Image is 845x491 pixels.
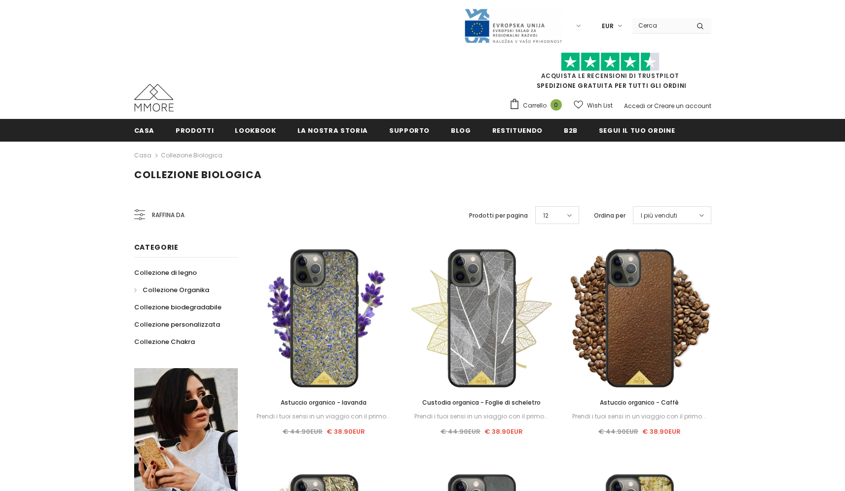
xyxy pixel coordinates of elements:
[176,126,214,135] span: Prodotti
[134,320,220,329] span: Collezione personalizzata
[134,126,155,135] span: Casa
[235,126,276,135] span: Lookbook
[469,211,528,221] label: Prodotti per pagina
[561,52,660,72] img: Fidati di Pilot Stars
[161,151,222,159] a: Collezione biologica
[410,397,553,408] a: Custodia organica - Foglie di scheletro
[598,427,638,436] span: € 44.90EUR
[253,397,396,408] a: Astuccio organico - lavanda
[464,21,562,30] a: Javni Razpis
[541,72,679,80] a: Acquista le recensioni di TrustPilot
[599,126,675,135] span: Segui il tuo ordine
[654,102,711,110] a: Creare un account
[152,210,184,221] span: Raffina da
[523,101,547,111] span: Carrello
[327,427,365,436] span: € 38.90EUR
[410,411,553,422] div: Prendi i tuoi sensi in un viaggio con il primo...
[134,268,197,277] span: Collezione di legno
[176,119,214,141] a: Prodotti
[551,99,562,111] span: 0
[492,119,543,141] a: Restituendo
[647,102,653,110] span: or
[134,84,174,112] img: Casi MMORE
[600,398,679,407] span: Astuccio organico - Caffè
[484,427,523,436] span: € 38.90EUR
[143,285,209,295] span: Collezione Organika
[134,316,220,333] a: Collezione personalizzata
[564,119,578,141] a: B2B
[509,98,567,113] a: Carrello 0
[602,21,614,31] span: EUR
[587,101,613,111] span: Wish List
[134,299,221,316] a: Collezione biodegradabile
[451,126,471,135] span: Blog
[543,211,549,221] span: 12
[492,126,543,135] span: Restituendo
[641,211,677,221] span: I più venduti
[451,119,471,141] a: Blog
[574,97,613,114] a: Wish List
[134,337,195,346] span: Collezione Chakra
[297,126,368,135] span: La nostra storia
[441,427,480,436] span: € 44.90EUR
[642,427,681,436] span: € 38.90EUR
[594,211,625,221] label: Ordina per
[464,8,562,44] img: Javni Razpis
[283,427,323,436] span: € 44.90EUR
[599,119,675,141] a: Segui il tuo ordine
[134,281,209,299] a: Collezione Organika
[281,398,367,407] span: Astuccio organico - lavanda
[134,168,262,182] span: Collezione biologica
[422,398,541,407] span: Custodia organica - Foglie di scheletro
[568,397,711,408] a: Astuccio organico - Caffè
[632,18,689,33] input: Search Site
[134,264,197,281] a: Collezione di legno
[134,150,151,161] a: Casa
[134,119,155,141] a: Casa
[564,126,578,135] span: B2B
[235,119,276,141] a: Lookbook
[389,126,430,135] span: supporto
[134,242,179,252] span: Categorie
[389,119,430,141] a: supporto
[253,411,396,422] div: Prendi i tuoi sensi in un viaggio con il primo...
[134,302,221,312] span: Collezione biodegradabile
[568,411,711,422] div: Prendi i tuoi sensi in un viaggio con il primo...
[509,57,711,90] span: SPEDIZIONE GRATUITA PER TUTTI GLI ORDINI
[624,102,645,110] a: Accedi
[297,119,368,141] a: La nostra storia
[134,333,195,350] a: Collezione Chakra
